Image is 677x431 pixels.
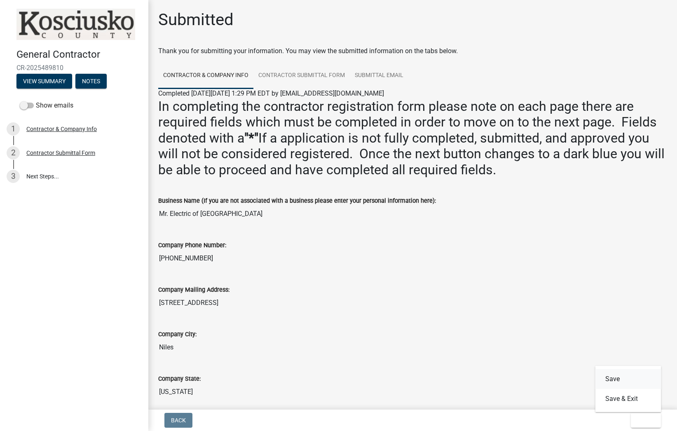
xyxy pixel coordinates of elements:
[7,146,20,159] div: 2
[158,243,226,248] label: Company Phone Number:
[158,287,230,293] label: Company Mailing Address:
[75,74,107,89] button: Notes
[158,98,667,178] h2: In completing the contractor registration form please note on each page there are required fields...
[158,63,253,89] a: Contractor & Company Info
[75,78,107,85] wm-modal-confirm: Notes
[7,122,20,136] div: 1
[158,332,197,337] label: Company City:
[158,89,384,97] span: Completed [DATE][DATE] 1:29 PM EDT by [EMAIL_ADDRESS][DOMAIN_NAME]
[26,126,97,132] div: Contractor & Company Info
[171,417,186,424] span: Back
[253,63,350,89] a: Contractor Submittal Form
[158,46,667,56] div: Thank you for submitting your information. You may view the submitted information on the tabs below.
[350,63,408,89] a: Submittal Email
[158,198,436,204] label: Business Name (If you are not associated with a business please enter your personal information h...
[595,369,661,389] button: Save
[16,49,142,61] h4: General Contractor
[637,417,649,424] span: Exit
[158,376,201,382] label: Company State:
[7,170,20,183] div: 3
[16,9,135,40] img: Kosciusko County, Indiana
[631,413,661,428] button: Exit
[164,413,192,428] button: Back
[20,101,73,110] label: Show emails
[595,389,661,409] button: Save & Exit
[16,64,132,72] span: CR-2025489810
[595,366,661,412] div: Exit
[16,74,72,89] button: View Summary
[16,78,72,85] wm-modal-confirm: Summary
[158,10,234,30] h1: Submitted
[26,150,95,156] div: Contractor Submittal Form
